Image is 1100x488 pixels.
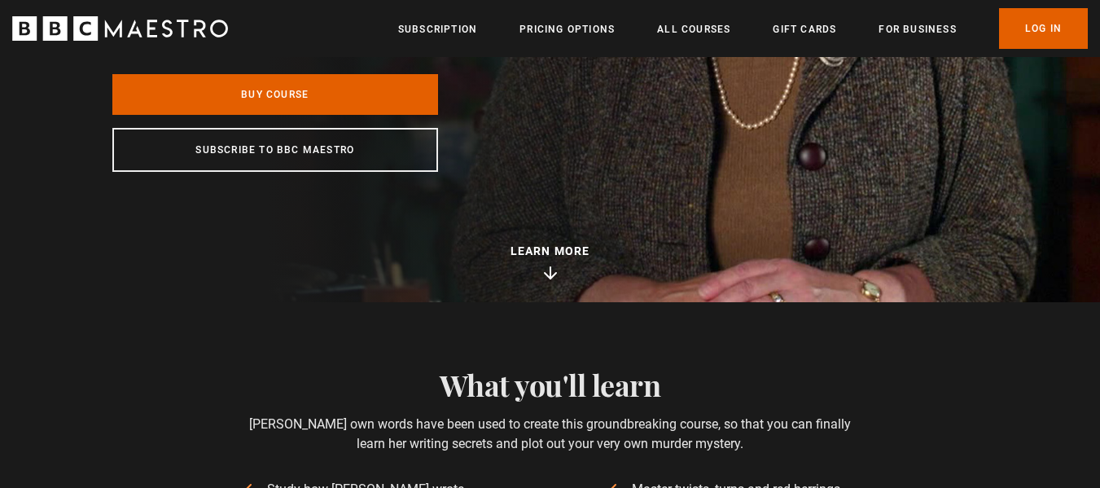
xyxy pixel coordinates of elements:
[879,21,956,37] a: For business
[511,243,590,260] p: Learn more
[234,415,866,454] p: [PERSON_NAME] own words have been used to create this groundbreaking course, so that you can fina...
[657,21,730,37] a: All Courses
[12,16,228,41] svg: BBC Maestro
[999,8,1088,49] a: Log In
[398,8,1088,49] nav: Primary
[773,21,836,37] a: Gift Cards
[112,128,438,172] a: Subscribe to BBC Maestro
[234,367,866,402] h2: What you'll learn
[519,21,615,37] a: Pricing Options
[112,74,438,115] a: Buy Course
[398,21,477,37] a: Subscription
